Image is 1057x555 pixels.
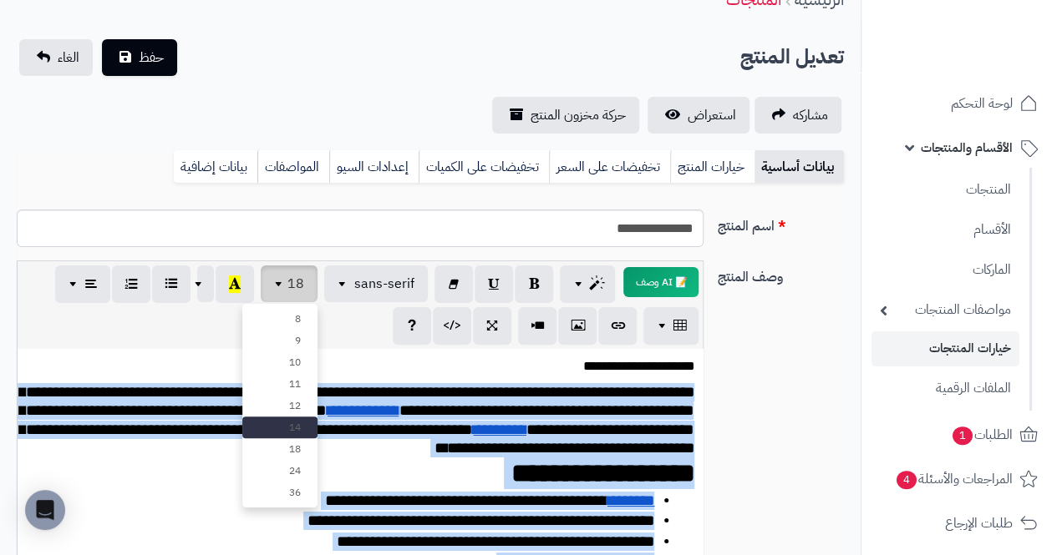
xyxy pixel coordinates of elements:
[242,308,318,330] a: 8
[242,373,318,395] a: 11
[951,423,1013,447] span: الطلبات
[174,150,257,184] a: بيانات إضافية
[921,136,1013,159] span: الأقسام والمنتجات
[951,92,1013,115] span: لوحة التحكم
[895,467,1013,491] span: المراجعات والأسئلة
[257,150,329,184] a: المواصفات
[19,39,93,76] a: الغاء
[872,415,1047,455] a: الطلبات1
[872,252,1019,288] a: الماركات
[623,267,699,297] button: 📝 AI وصف
[953,426,973,445] span: 1
[872,172,1019,208] a: المنتجات
[25,490,65,530] div: Open Intercom Messenger
[242,416,318,438] a: 14
[710,260,851,287] label: وصف المنتج
[324,265,428,302] button: sans-serif
[354,274,414,294] span: sans-serif
[139,48,164,68] span: حفظ
[872,503,1047,543] a: طلبات الإرجاع
[755,97,841,134] a: مشاركه
[872,292,1019,328] a: مواصفات المنتجات
[710,209,851,236] label: اسم المنتج
[242,351,318,373] a: 10
[242,330,318,351] a: 9
[872,212,1019,248] a: الأقسام
[943,47,1041,82] img: logo-2.png
[872,371,1019,406] a: الملفات الرقمية
[793,105,828,125] span: مشاركه
[242,438,318,460] a: 18
[102,39,177,76] button: حفظ
[242,482,318,503] a: 36
[740,40,844,74] h2: تعديل المنتج
[688,105,736,125] span: استعراض
[755,150,844,184] a: بيانات أساسية
[549,150,670,184] a: تخفيضات على السعر
[261,265,318,302] button: 18
[58,48,79,68] span: الغاء
[242,460,318,482] a: 24
[287,274,304,294] span: 18
[670,150,755,184] a: خيارات المنتج
[897,471,917,489] span: 4
[872,83,1047,124] a: لوحة التحكم
[872,331,1019,366] a: خيارات المنتجات
[945,512,1013,535] span: طلبات الإرجاع
[531,105,626,125] span: حركة مخزون المنتج
[872,459,1047,499] a: المراجعات والأسئلة4
[492,97,639,134] a: حركة مخزون المنتج
[242,395,318,416] a: 12
[419,150,549,184] a: تخفيضات على الكميات
[648,97,750,134] a: استعراض
[329,150,419,184] a: إعدادات السيو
